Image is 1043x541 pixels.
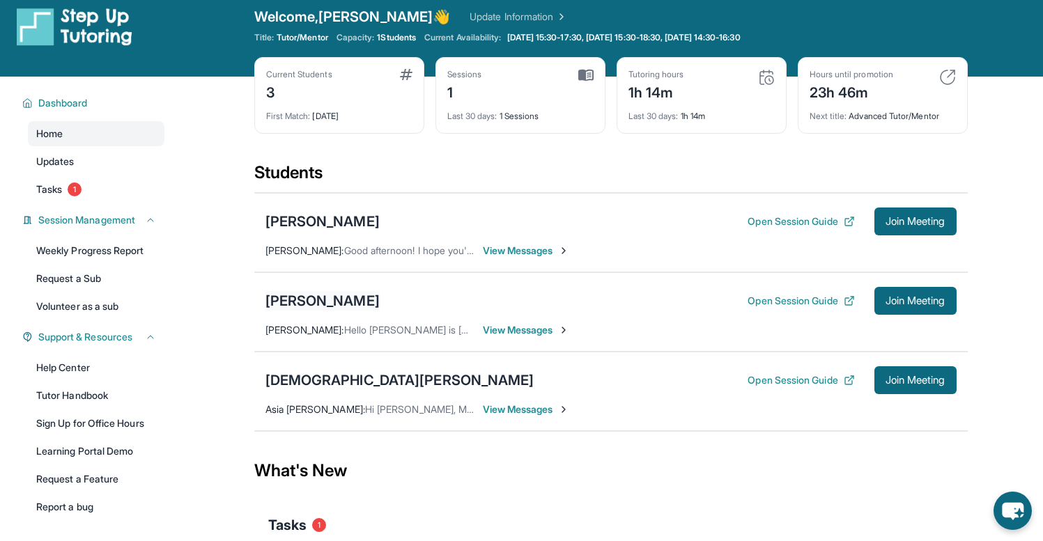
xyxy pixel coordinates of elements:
[994,492,1032,530] button: chat-button
[265,324,344,336] span: [PERSON_NAME] :
[344,324,585,336] span: Hello [PERSON_NAME] is [PERSON_NAME] new tutor?
[36,155,75,168] span: Updates
[28,494,164,519] a: Report a bug
[874,287,957,315] button: Join Meeting
[33,330,156,344] button: Support & Resources
[38,96,88,110] span: Dashboard
[265,212,380,231] div: [PERSON_NAME]
[337,32,375,43] span: Capacity:
[68,182,82,196] span: 1
[578,69,594,81] img: card
[265,244,344,256] span: [PERSON_NAME] :
[507,32,741,43] span: [DATE] 15:30-17:30, [DATE] 15:30-18:30, [DATE] 14:30-16:30
[628,69,684,80] div: Tutoring hours
[17,7,132,46] img: logo
[810,69,893,80] div: Hours until promotion
[886,376,945,384] span: Join Meeting
[266,80,332,102] div: 3
[28,149,164,174] a: Updates
[810,102,956,122] div: Advanced Tutor/Mentor
[254,7,451,26] span: Welcome, [PERSON_NAME] 👋
[377,32,416,43] span: 1 Students
[28,266,164,291] a: Request a Sub
[748,373,854,387] button: Open Session Guide
[874,207,957,235] button: Join Meeting
[558,404,569,415] img: Chevron-Right
[628,80,684,102] div: 1h 14m
[254,440,968,501] div: What's New
[266,111,311,121] span: First Match :
[33,96,156,110] button: Dashboard
[504,32,743,43] a: [DATE] 15:30-17:30, [DATE] 15:30-18:30, [DATE] 14:30-16:30
[400,69,412,80] img: card
[628,111,679,121] span: Last 30 days :
[810,111,847,121] span: Next title :
[447,80,482,102] div: 1
[886,297,945,305] span: Join Meeting
[758,69,775,86] img: card
[36,127,63,141] span: Home
[483,323,570,337] span: View Messages
[28,177,164,202] a: Tasks1
[36,182,62,196] span: Tasks
[28,411,164,436] a: Sign Up for Office Hours
[447,102,594,122] div: 1 Sessions
[886,217,945,226] span: Join Meeting
[939,69,956,86] img: card
[558,324,569,336] img: Chevron-Right
[28,383,164,408] a: Tutor Handbook
[483,244,570,258] span: View Messages
[265,403,365,415] span: Asia [PERSON_NAME] :
[266,102,412,122] div: [DATE]
[28,294,164,319] a: Volunteer as a sub
[28,238,164,263] a: Weekly Progress Report
[810,80,893,102] div: 23h 46m
[558,245,569,256] img: Chevron-Right
[254,162,968,192] div: Students
[874,366,957,394] button: Join Meeting
[265,370,534,390] div: [DEMOGRAPHIC_DATA][PERSON_NAME]
[628,102,775,122] div: 1h 14m
[553,10,567,24] img: Chevron Right
[748,294,854,308] button: Open Session Guide
[28,355,164,380] a: Help Center
[312,518,326,532] span: 1
[483,402,570,416] span: View Messages
[38,330,132,344] span: Support & Resources
[447,111,497,121] span: Last 30 days :
[470,10,567,24] a: Update Information
[28,439,164,464] a: Learning Portal Demo
[277,32,328,43] span: Tutor/Mentor
[447,69,482,80] div: Sessions
[254,32,274,43] span: Title:
[28,121,164,146] a: Home
[28,466,164,492] a: Request a Feature
[266,69,332,80] div: Current Students
[268,515,307,535] span: Tasks
[38,213,135,227] span: Session Management
[748,214,854,228] button: Open Session Guide
[33,213,156,227] button: Session Management
[424,32,501,43] span: Current Availability:
[265,291,380,311] div: [PERSON_NAME]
